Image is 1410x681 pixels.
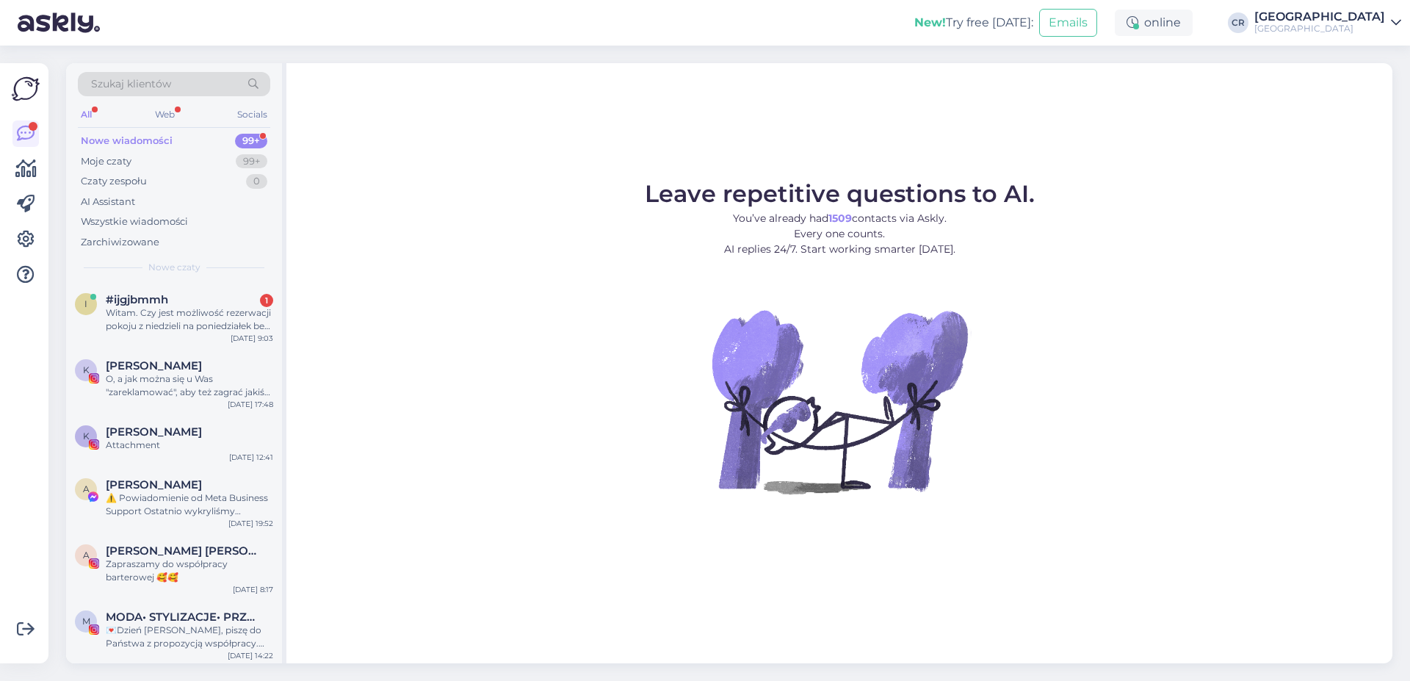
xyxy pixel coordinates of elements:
span: Szukaj klientów [91,76,171,92]
div: AI Assistant [81,195,135,209]
div: 0 [246,174,267,189]
div: Wszystkie wiadomości [81,215,188,229]
a: [GEOGRAPHIC_DATA][GEOGRAPHIC_DATA] [1254,11,1401,35]
span: A [83,550,90,561]
b: 1509 [828,212,852,225]
div: [GEOGRAPHIC_DATA] [1254,11,1385,23]
span: K [83,430,90,442]
span: i [84,298,87,309]
div: 1 [260,294,273,307]
span: Akiba Benedict [106,478,202,491]
p: You’ve already had contacts via Askly. Every one counts. AI replies 24/7. Start working smarter [... [645,211,1035,257]
div: Nowe wiadomości [81,134,173,148]
span: Nowe czaty [148,261,200,274]
span: Leave repetitive questions to AI. [645,179,1035,208]
span: M [82,616,90,627]
span: MODA• STYLIZACJE• PRZEGLĄDY KOLEKCJI [106,610,258,624]
img: Askly Logo [12,75,40,103]
div: CR [1228,12,1248,33]
div: [DATE] 19:52 [228,518,273,529]
div: Attachment [106,439,273,452]
span: Kasia Lebiecka [106,425,202,439]
div: Witam. Czy jest możliwość rezerwacji pokoju z niedzieli na poniedziałek beż możliwości anulacji w... [106,306,273,333]
div: Web [152,105,178,124]
div: O, a jak można się u Was "zareklamować", aby też zagrać jakiś klimatyczny koncercik?😎 [106,372,273,399]
span: #ijgjbmmh [106,293,168,306]
div: ⚠️ Powiadomienie od Meta Business Support Ostatnio wykryliśmy nietypową aktywność na Twoim koncie... [106,491,273,518]
span: K [83,364,90,375]
div: All [78,105,95,124]
div: Try free [DATE]: [914,14,1033,32]
div: 💌Dzień [PERSON_NAME], piszę do Państwa z propozycją współpracy. Chętnie odwiedziłabym Państwa hot... [106,624,273,650]
div: [DATE] 14:22 [228,650,273,661]
div: Zarchiwizowane [81,235,159,250]
span: Karolina Wołczyńska [106,359,202,372]
span: A [83,483,90,494]
span: Anna Żukowska Ewa Adamczewska BLIŹNIACZKI • Bóg • rodzina • dom [106,544,258,558]
img: No Chat active [707,269,972,533]
b: New! [914,15,946,29]
div: online [1115,10,1193,36]
div: Moje czaty [81,154,131,169]
div: Zapraszamy do współpracy barterowej 🥰🥰 [106,558,273,584]
div: [DATE] 9:03 [231,333,273,344]
div: [DATE] 8:17 [233,584,273,595]
div: [DATE] 17:48 [228,399,273,410]
div: [DATE] 12:41 [229,452,273,463]
div: [GEOGRAPHIC_DATA] [1254,23,1385,35]
div: Socials [234,105,270,124]
div: 99+ [235,134,267,148]
button: Emails [1039,9,1097,37]
div: 99+ [236,154,267,169]
div: Czaty zespołu [81,174,147,189]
